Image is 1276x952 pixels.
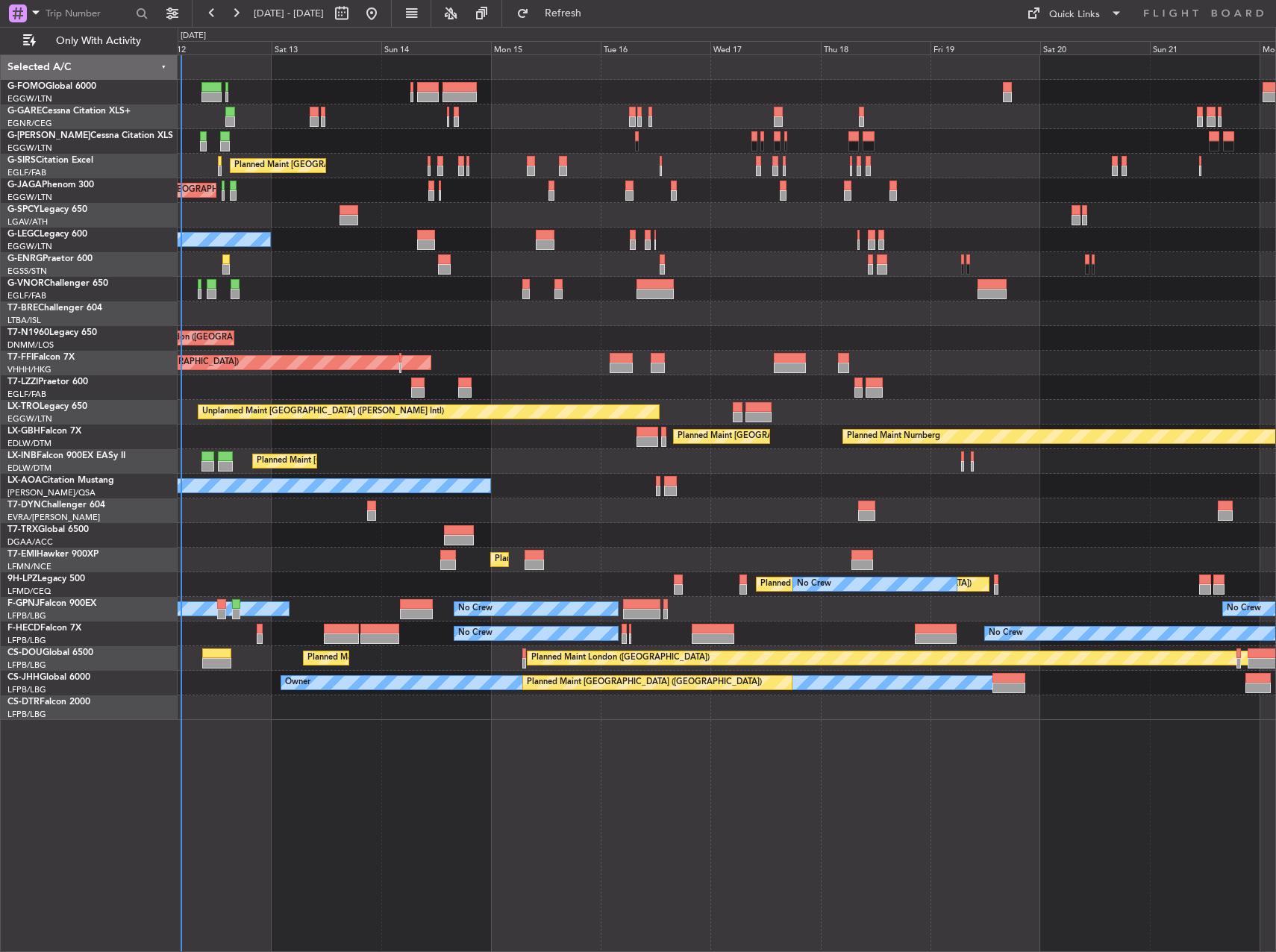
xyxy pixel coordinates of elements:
[7,378,88,386] a: T7-LZZIPraetor 600
[7,698,40,707] span: CS-DTR
[7,536,53,548] a: DGAA/ACC
[7,463,51,474] a: EDLW/DTM
[7,624,40,633] span: F-HECD
[7,413,52,425] a: EGGW/LTN
[601,41,710,54] div: Tue 16
[7,599,96,608] a: F-GPNJFalcon 900EX
[7,501,41,510] span: T7-DYN
[7,550,98,559] a: T7-EMIHawker 900XP
[7,216,48,228] a: LGAV/ATH
[7,574,37,583] span: 9H-LPZ
[7,156,93,165] a: G-SIRSCitation Excel
[821,41,931,54] div: Thu 18
[7,315,41,326] a: LTBA/ISL
[531,647,710,669] div: Planned Maint London ([GEOGRAPHIC_DATA])
[7,205,40,214] span: G-SPCY
[7,648,43,657] span: CS-DOU
[7,107,131,116] a: G-GARECessna Citation XLS+
[7,389,46,400] a: EGLF/FAB
[7,339,54,351] a: DNMM/LOS
[7,635,46,646] a: LFPB/LBG
[7,660,46,671] a: LFPB/LBG
[7,599,40,608] span: F-GPNJ
[710,41,820,54] div: Wed 17
[7,143,52,154] a: EGGW/LTN
[1150,41,1260,54] div: Sun 21
[7,561,51,572] a: LFMN/NCE
[272,41,381,54] div: Sat 13
[7,427,40,436] span: LX-GBH
[847,425,940,448] div: Planned Maint Nurnberg
[7,82,96,91] a: G-FOMOGlobal 6000
[39,36,157,46] span: Only With Activity
[7,93,52,104] a: EGGW/LTN
[7,451,125,460] a: LX-INBFalcon 900EX EASy II
[381,41,491,54] div: Sun 14
[7,353,75,362] a: T7-FFIFalcon 7X
[678,425,913,448] div: Planned Maint [GEOGRAPHIC_DATA] ([GEOGRAPHIC_DATA])
[285,671,310,694] div: Owner
[162,41,272,54] div: Fri 12
[458,622,492,645] div: No Crew
[7,476,114,485] a: LX-AOACitation Mustang
[7,107,42,116] span: G-GARE
[7,648,93,657] a: CS-DOUGlobal 6500
[7,698,90,707] a: CS-DTRFalcon 2000
[7,378,38,386] span: T7-LZZI
[760,573,972,595] div: Planned [GEOGRAPHIC_DATA] ([GEOGRAPHIC_DATA])
[7,181,94,190] a: G-JAGAPhenom 300
[7,364,51,375] a: VHHH/HKG
[7,438,51,449] a: EDLW/DTM
[7,304,102,313] a: T7-BREChallenger 604
[7,501,105,510] a: T7-DYNChallenger 604
[1040,41,1150,54] div: Sat 20
[7,525,38,534] span: T7-TRX
[254,7,324,20] span: [DATE] - [DATE]
[7,304,38,313] span: T7-BRE
[115,327,282,349] div: AOG Maint London ([GEOGRAPHIC_DATA])
[7,254,43,263] span: G-ENRG
[46,2,131,25] input: Trip Number
[797,573,831,595] div: No Crew
[7,684,46,695] a: LFPB/LBG
[257,450,492,472] div: Planned Maint [GEOGRAPHIC_DATA] ([GEOGRAPHIC_DATA])
[7,427,81,436] a: LX-GBHFalcon 7X
[491,41,601,54] div: Mon 15
[7,525,89,534] a: T7-TRXGlobal 6500
[7,230,40,239] span: G-LEGC
[7,709,46,720] a: LFPB/LBG
[7,290,46,301] a: EGLF/FAB
[7,181,42,190] span: G-JAGA
[1019,1,1130,25] button: Quick Links
[7,230,87,239] a: G-LEGCLegacy 600
[7,241,52,252] a: EGGW/LTN
[532,8,595,19] span: Refresh
[7,156,36,165] span: G-SIRS
[7,205,87,214] a: G-SPCYLegacy 650
[16,29,162,53] button: Only With Activity
[7,279,44,288] span: G-VNOR
[7,167,46,178] a: EGLF/FAB
[7,586,51,597] a: LFMD/CEQ
[510,1,599,25] button: Refresh
[7,673,90,682] a: CS-JHHGlobal 6000
[7,402,40,411] span: LX-TRO
[931,41,1040,54] div: Fri 19
[7,476,42,485] span: LX-AOA
[7,266,47,277] a: EGSS/STN
[7,353,34,362] span: T7-FFI
[7,279,108,288] a: G-VNORChallenger 650
[7,118,52,129] a: EGNR/CEG
[202,401,444,423] div: Unplanned Maint [GEOGRAPHIC_DATA] ([PERSON_NAME] Intl)
[7,254,93,263] a: G-ENRGPraetor 600
[7,487,96,498] a: [PERSON_NAME]/QSA
[1049,7,1100,22] div: Quick Links
[7,512,100,523] a: EVRA/[PERSON_NAME]
[7,402,87,411] a: LX-TROLegacy 650
[307,647,542,669] div: Planned Maint [GEOGRAPHIC_DATA] ([GEOGRAPHIC_DATA])
[7,624,81,633] a: F-HECDFalcon 7X
[1227,598,1261,620] div: No Crew
[989,622,1023,645] div: No Crew
[7,131,173,140] a: G-[PERSON_NAME]Cessna Citation XLS
[495,548,637,571] div: Planned Maint [GEOGRAPHIC_DATA]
